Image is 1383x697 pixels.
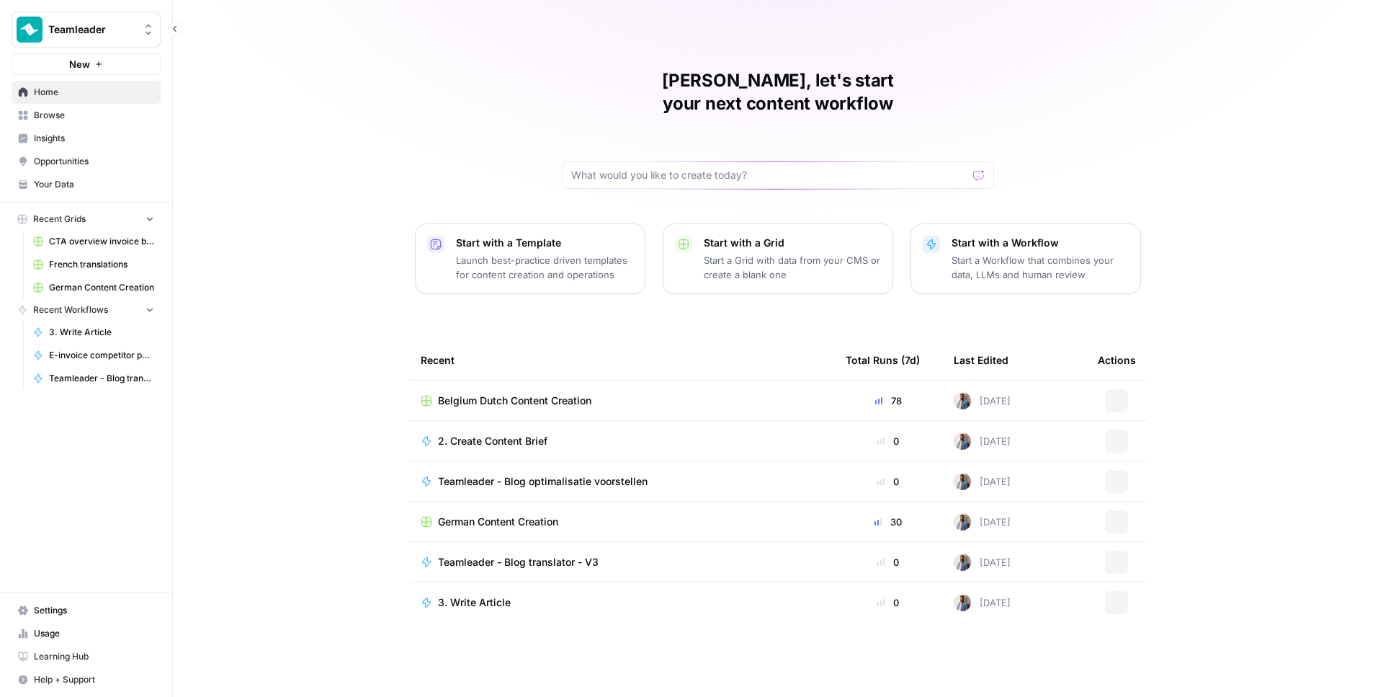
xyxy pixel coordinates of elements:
span: 2. Create Content Brief [438,434,547,448]
div: [DATE] [954,594,1011,611]
a: Teamleader - Blog translator - V3 [27,367,161,390]
button: New [12,53,161,75]
a: Opportunities [12,150,161,173]
span: Home [34,86,154,99]
span: German Content Creation [438,515,558,529]
div: Last Edited [954,340,1008,380]
div: [DATE] [954,513,1011,530]
img: 542af2wjek5zirkck3dd1n2hljhm [954,392,971,409]
a: 3. Write Article [421,595,823,610]
span: Browse [34,109,154,122]
a: Belgium Dutch Content Creation [421,394,823,408]
span: 3. Write Article [438,595,511,610]
button: Start with a TemplateLaunch best-practice driven templates for content creation and operations [415,223,645,294]
div: Total Runs (7d) [846,340,920,380]
span: Insights [34,132,154,145]
button: Recent Workflows [12,299,161,321]
button: Workspace: Teamleader [12,12,161,48]
p: Start a Grid with data from your CMS or create a blank one [704,253,881,282]
span: German Content Creation [49,281,154,294]
div: 0 [846,434,931,448]
span: Usage [34,627,154,640]
span: Teamleader - Blog translator - V3 [49,372,154,385]
div: Actions [1098,340,1136,380]
div: 0 [846,474,931,489]
p: Start a Workflow that combines your data, LLMs and human review [952,253,1129,282]
span: Teamleader [48,22,135,37]
span: Your Data [34,178,154,191]
button: Start with a GridStart a Grid with data from your CMS or create a blank one [663,223,893,294]
a: Teamleader - Blog translator - V3 [421,555,823,569]
span: Teamleader - Blog translator - V3 [438,555,599,569]
img: 542af2wjek5zirkck3dd1n2hljhm [954,473,971,490]
div: 0 [846,555,931,569]
span: New [69,57,90,71]
a: French translations [27,253,161,276]
a: CTA overview invoice blogs TL [27,230,161,253]
span: E-invoice competitor pages [49,349,154,362]
img: 542af2wjek5zirkck3dd1n2hljhm [954,594,971,611]
span: 3. Write Article [49,326,154,339]
img: 542af2wjek5zirkck3dd1n2hljhm [954,554,971,571]
a: German Content Creation [27,276,161,299]
div: 0 [846,595,931,610]
div: 30 [846,515,931,529]
a: 2. Create Content Brief [421,434,823,448]
p: Start with a Template [456,236,633,250]
div: [DATE] [954,554,1011,571]
span: Belgium Dutch Content Creation [438,394,591,408]
img: 542af2wjek5zirkck3dd1n2hljhm [954,513,971,530]
a: Home [12,81,161,104]
span: Recent Grids [33,213,86,226]
img: Teamleader Logo [17,17,42,43]
span: Opportunities [34,155,154,168]
button: Recent Grids [12,208,161,230]
button: Help + Support [12,668,161,691]
a: Learning Hub [12,645,161,668]
span: French translations [49,258,154,271]
p: Start with a Grid [704,236,881,250]
div: [DATE] [954,473,1011,490]
span: Settings [34,604,154,617]
p: Launch best-practice driven templates for content creation and operations [456,253,633,282]
span: Teamleader - Blog optimalisatie voorstellen [438,474,648,489]
a: Browse [12,104,161,127]
a: Your Data [12,173,161,196]
a: Insights [12,127,161,150]
img: 542af2wjek5zirkck3dd1n2hljhm [954,432,971,450]
h1: [PERSON_NAME], let's start your next content workflow [562,69,994,115]
div: [DATE] [954,432,1011,450]
p: Start with a Workflow [952,236,1129,250]
div: [DATE] [954,392,1011,409]
span: Recent Workflows [33,303,108,316]
a: Teamleader - Blog optimalisatie voorstellen [421,474,823,489]
input: What would you like to create today? [571,168,967,182]
span: CTA overview invoice blogs TL [49,235,154,248]
a: 3. Write Article [27,321,161,344]
span: Learning Hub [34,650,154,663]
a: Settings [12,599,161,622]
button: Start with a WorkflowStart a Workflow that combines your data, LLMs and human review [910,223,1141,294]
a: E-invoice competitor pages [27,344,161,367]
a: Usage [12,622,161,645]
div: 78 [846,394,931,408]
span: Help + Support [34,673,154,686]
a: German Content Creation [421,515,823,529]
div: Recent [421,340,823,380]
